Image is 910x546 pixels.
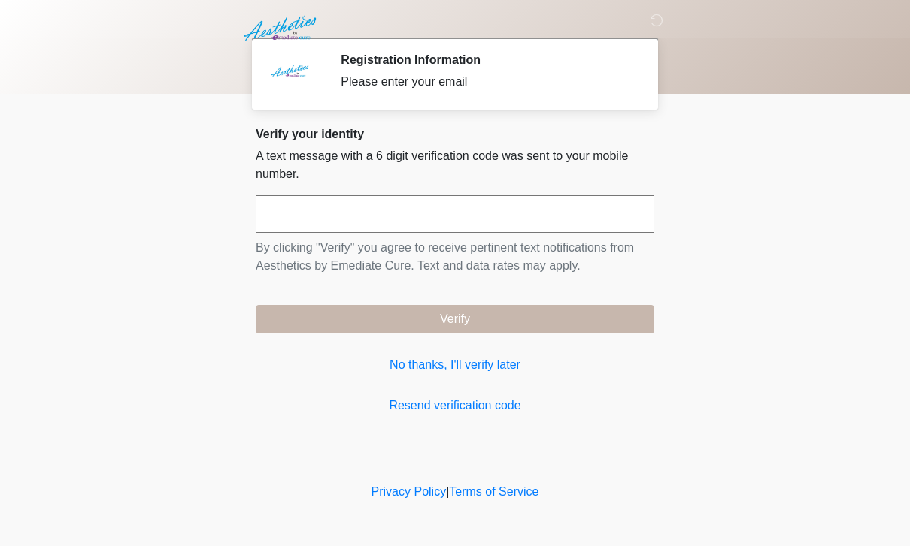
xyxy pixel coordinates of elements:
img: Aesthetics by Emediate Cure Logo [241,11,323,46]
a: No thanks, I'll verify later [256,356,654,374]
p: By clicking "Verify" you agree to receive pertinent text notifications from Aesthetics by Emediat... [256,239,654,275]
div: Please enter your email [341,73,632,91]
button: Verify [256,305,654,333]
h2: Registration Information [341,53,632,67]
a: Resend verification code [256,397,654,415]
a: | [446,485,449,498]
img: Agent Avatar [267,53,312,98]
a: Terms of Service [449,485,538,498]
h2: Verify your identity [256,127,654,141]
p: A text message with a 6 digit verification code was sent to your mobile number. [256,147,654,183]
a: Privacy Policy [372,485,447,498]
